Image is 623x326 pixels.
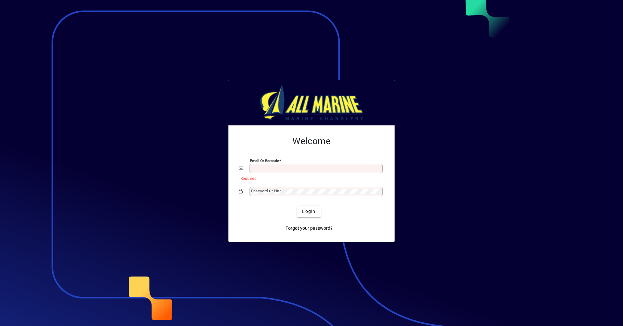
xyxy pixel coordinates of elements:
[283,223,335,234] a: Forgot your password?
[251,189,279,193] mat-label: Password or Pin
[250,158,279,163] mat-label: Email or Barcode
[302,208,315,215] span: Login
[240,175,379,181] mat-error: Required
[286,225,333,232] span: Forgot your password?
[297,206,321,217] button: Login
[239,136,384,147] h2: Welcome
